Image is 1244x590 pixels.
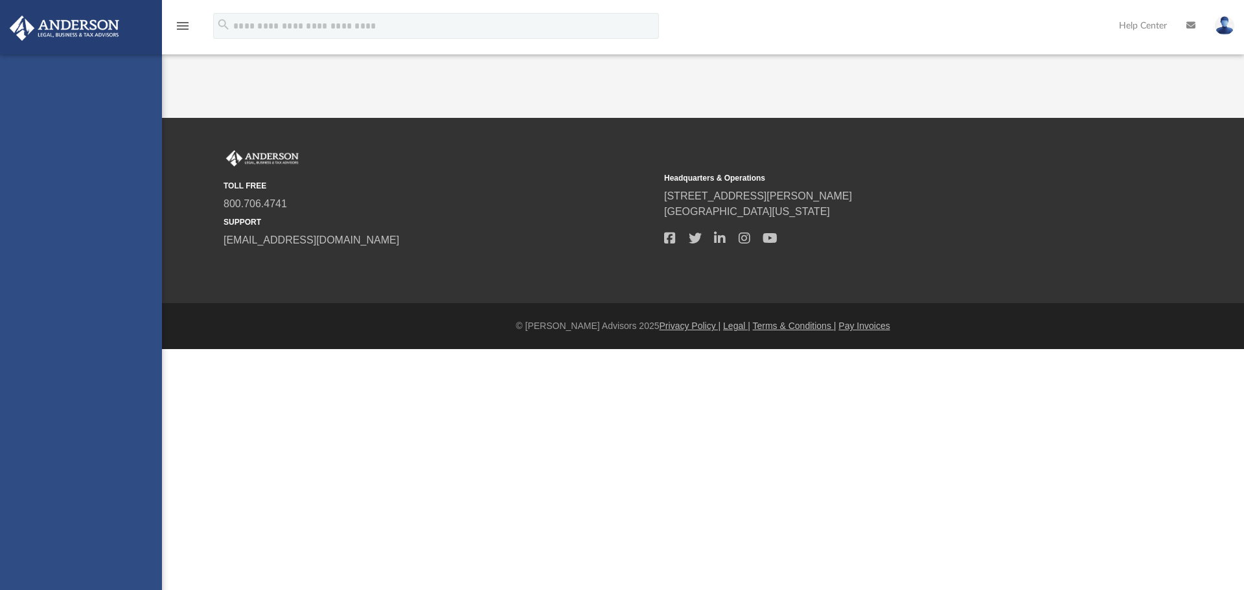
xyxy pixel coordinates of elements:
i: search [216,17,231,32]
a: Pay Invoices [838,321,890,331]
i: menu [175,18,190,34]
div: © [PERSON_NAME] Advisors 2025 [162,319,1244,333]
a: menu [175,25,190,34]
small: TOLL FREE [224,180,655,192]
small: SUPPORT [224,216,655,228]
a: Terms & Conditions | [753,321,836,331]
small: Headquarters & Operations [664,172,1096,184]
a: 800.706.4741 [224,198,287,209]
a: [GEOGRAPHIC_DATA][US_STATE] [664,206,830,217]
img: Anderson Advisors Platinum Portal [6,16,123,41]
a: Privacy Policy | [660,321,721,331]
img: User Pic [1215,16,1234,35]
a: Legal | [723,321,750,331]
a: [STREET_ADDRESS][PERSON_NAME] [664,190,852,201]
img: Anderson Advisors Platinum Portal [224,150,301,167]
a: [EMAIL_ADDRESS][DOMAIN_NAME] [224,234,399,245]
